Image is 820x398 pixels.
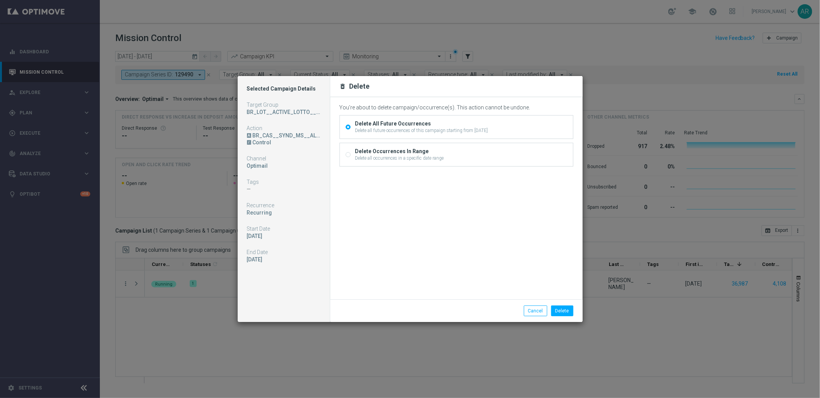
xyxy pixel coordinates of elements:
[252,132,320,139] div: BR_CAS__SYND_MS__ALL_EMA_TAC_LT
[247,225,321,232] div: Start Date
[355,155,444,162] div: Delete all occurrences in a specific date range
[247,139,321,146] div: DN
[247,249,321,256] div: End Date
[355,148,444,155] div: Delete Occurrences In Range
[247,155,321,162] div: Channel
[247,178,321,185] div: Tags
[524,306,547,316] button: Cancel
[355,120,488,127] div: Delete All Future Occurrences
[551,306,573,316] button: Delete
[247,233,321,239] div: 09 Oct 2025, Thursday
[252,139,320,146] div: Control
[340,83,346,90] i: delete_forever
[247,133,252,138] div: A
[247,186,321,193] div: —
[247,209,321,216] div: Recurring
[247,202,321,209] div: Recurrence
[247,132,321,139] div: BR_CAS__SYND_MS__ALL_EMA_TAC_LT
[247,109,321,116] div: BR_LOT__ACTIVE_LOTTO__ALL_EMA_TAC_LT_TG
[247,162,321,169] div: Optimail
[355,127,488,134] div: Delete all future occurrences of this campaign starting from [DATE]
[247,140,252,145] div: /
[247,125,321,132] div: Action
[247,256,321,263] div: 12 Oct 2025, Sunday
[340,104,573,111] div: You’re about to delete campaign/occurrence(s). This action cannot be undone.
[350,82,370,91] h2: Delete
[247,101,321,108] div: Target Group
[247,85,321,92] h1: Selected Campaign Details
